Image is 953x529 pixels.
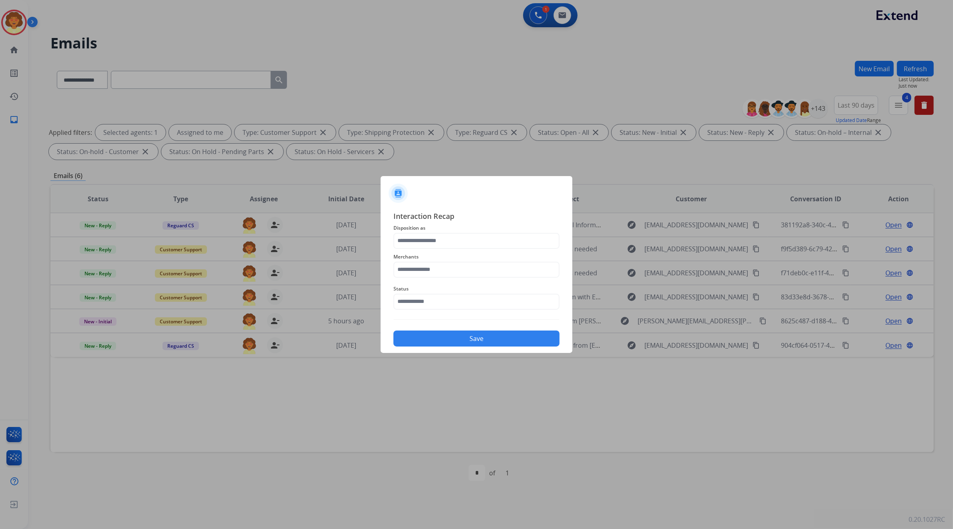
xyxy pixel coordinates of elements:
[909,515,945,524] p: 0.20.1027RC
[393,252,560,262] span: Merchants
[389,184,408,203] img: contactIcon
[393,223,560,233] span: Disposition as
[393,331,560,347] button: Save
[393,284,560,294] span: Status
[393,319,560,320] img: contact-recap-line.svg
[393,210,560,223] span: Interaction Recap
